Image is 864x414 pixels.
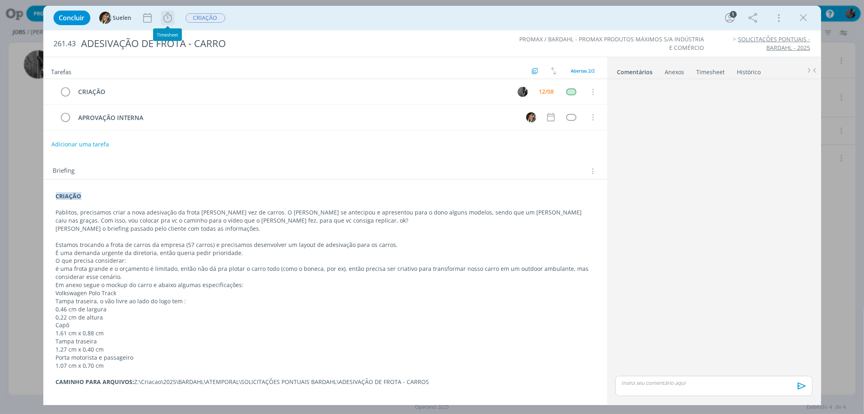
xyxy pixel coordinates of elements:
[51,66,72,76] span: Tarefas
[113,15,132,21] span: Suelen
[56,265,595,281] p: é uma frota grande e o orçamento é limitado, então não dá pra plotar o carro todo (como o boneca,...
[186,13,225,23] span: CRIAÇÃO
[56,378,134,386] strong: CAMINHO PARA ARQUIVOS:
[696,64,725,76] a: Timesheet
[526,112,536,122] img: S
[519,35,704,51] a: PROMAX / BARDAHL - PROMAX PRODUTOS MÁXIMOS S/A INDÚSTRIA E COMÉRCIO
[56,257,595,265] p: O que precisa considerar:
[56,241,595,249] p: Estamos trocando a frota de carros da empresa (57 carros) e precisamos desenvolver um layout de a...
[617,64,653,76] a: Comentários
[56,289,595,297] p: Volkswagen Polo Track
[571,68,595,74] span: Abertas 2/2
[99,12,132,24] button: SSuelen
[43,6,821,405] div: dialog
[723,11,736,24] button: 1
[56,329,595,337] p: 1,61 cm x 0,88 cm
[56,297,595,305] p: Tampa traseira, o vão livre ao lado do logo tem :
[56,305,595,313] p: 0,46 cm de largura
[56,345,595,354] p: 1,27 cm x 0,40 cm
[56,378,595,386] p: Z:\Criacao\2025\BARDAHL\ATEMPORAL\SOLICITAÇÕES PONTUAIS BARDAHL\ADESIVAÇÃO DE FROTA - CARROS
[185,13,226,23] button: CRIAÇÃO
[730,11,737,18] div: 1
[539,89,554,94] div: 12/08
[153,28,182,41] div: Timesheet
[56,362,595,370] p: 1,07 cm x 0,70 cm
[56,354,595,362] p: Porta motorista e passageiro
[54,39,76,48] span: 261.43
[56,281,595,289] p: Em anexo segue o mockup do carro e abaixo algumas especificações:
[551,67,557,75] img: arrow-down-up.svg
[518,87,528,97] img: P
[56,225,595,233] p: [PERSON_NAME] o briefing passado pelo cliente com todas as informações.
[525,111,538,123] button: S
[56,337,595,345] p: Tampa traseira
[665,68,685,76] div: Anexos
[737,64,762,76] a: Histórico
[75,113,519,123] div: APROVAÇÃO INTERNA
[56,321,595,329] p: Capô
[53,11,90,25] button: Concluir
[56,313,595,322] p: 0,22 cm de altura
[56,208,595,225] p: Pablitos, precisamos criar a nova adesivação da frota [PERSON_NAME] vez de carros. O [PERSON_NAME...
[99,12,111,24] img: S
[75,87,510,97] div: CRIAÇÃO
[51,137,109,152] button: Adicionar uma tarefa
[517,86,529,98] button: P
[56,249,595,257] p: É uma demanda urgente da diretoria, então queria pedir prioridade.
[738,35,811,51] a: SOLICITAÇÕES PONTUAIS - BARDAHL - 2025
[53,166,75,176] span: Briefing
[56,192,81,200] strong: CRIAÇÃO
[78,34,492,54] div: ADESIVAÇÃO DE FROTA - CARRO
[59,15,85,21] span: Concluir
